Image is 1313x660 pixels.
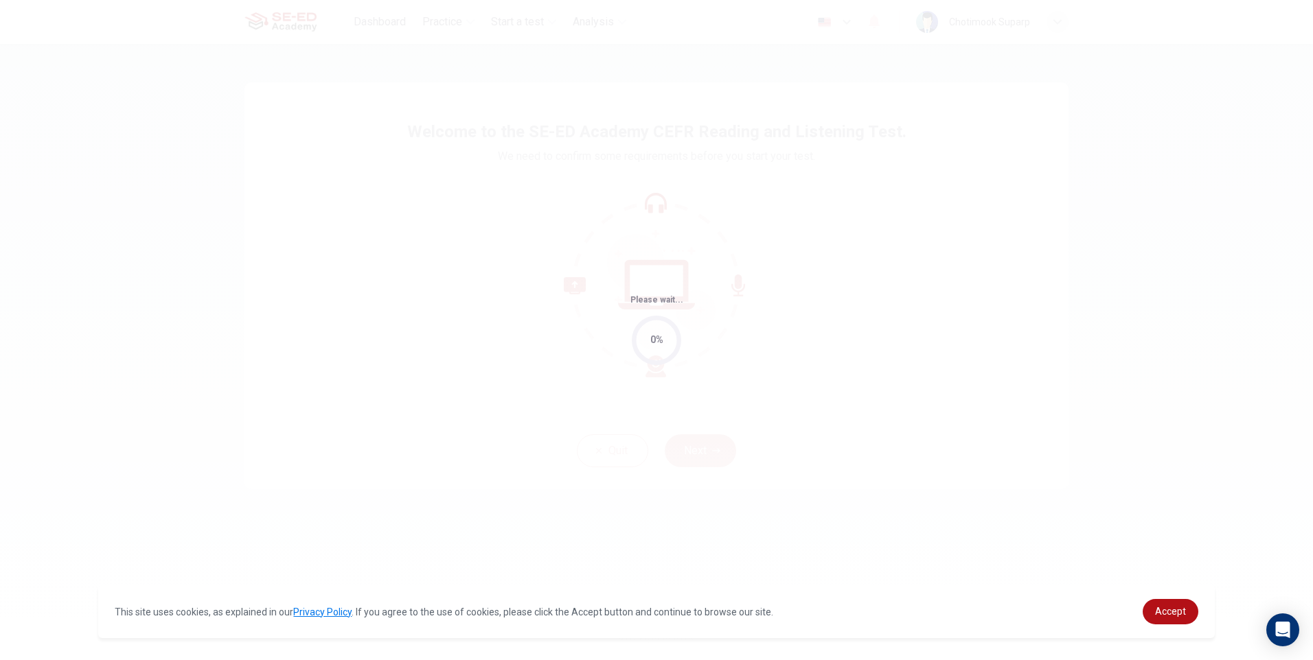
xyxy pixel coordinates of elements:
[1155,606,1186,617] span: Accept
[293,606,352,617] a: Privacy Policy
[630,295,683,305] span: Please wait...
[1143,599,1198,624] a: dismiss cookie message
[115,606,773,617] span: This site uses cookies, as explained in our . If you agree to the use of cookies, please click th...
[98,585,1214,638] div: cookieconsent
[1266,613,1299,646] div: Open Intercom Messenger
[650,332,663,348] div: 0%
